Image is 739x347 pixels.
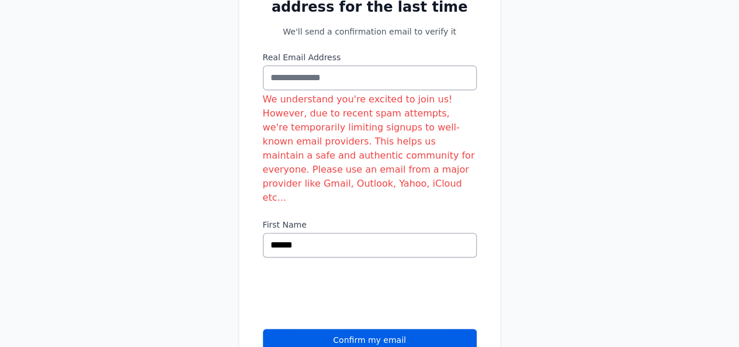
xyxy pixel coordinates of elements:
label: Real Email Address [263,51,477,63]
iframe: reCAPTCHA [263,272,440,317]
label: First Name [263,219,477,231]
p: We'll send a confirmation email to verify it [263,26,477,37]
div: We understand you're excited to join us! However, due to recent spam attempts, we're temporarily ... [263,92,477,205]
